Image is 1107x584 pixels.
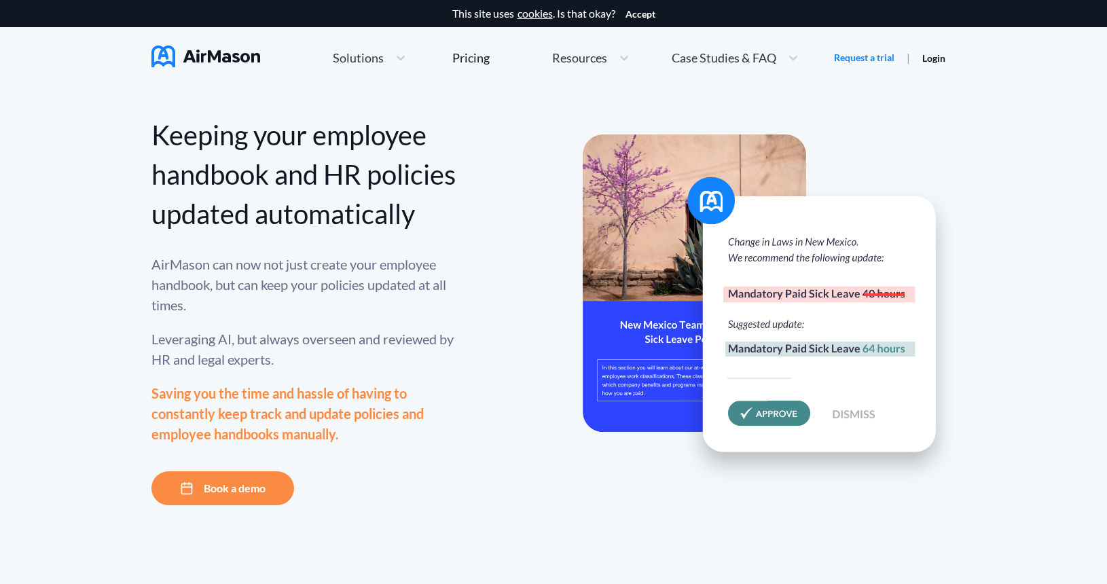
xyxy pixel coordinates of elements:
[151,115,457,234] div: Keeping your employee handbook and HR policies updated automatically
[518,7,553,20] a: cookies
[552,52,607,64] span: Resources
[151,471,294,505] button: Book a demo
[452,45,490,70] a: Pricing
[922,52,945,64] a: Login
[452,52,490,64] div: Pricing
[151,45,260,67] img: AirMason Logo
[672,52,776,64] span: Case Studies & FAQ
[333,52,384,64] span: Solutions
[151,383,457,444] div: Saving you the time and hassle of having to constantly keep track and update policies and employe...
[583,134,956,484] img: handbook apu
[625,9,655,20] button: Accept cookies
[151,254,457,315] div: AirMason can now not just create your employee handbook, but can keep your policies updated at al...
[907,51,910,64] span: |
[834,51,894,65] a: Request a trial
[151,329,457,369] div: Leveraging AI, but always overseen and reviewed by HR and legal experts.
